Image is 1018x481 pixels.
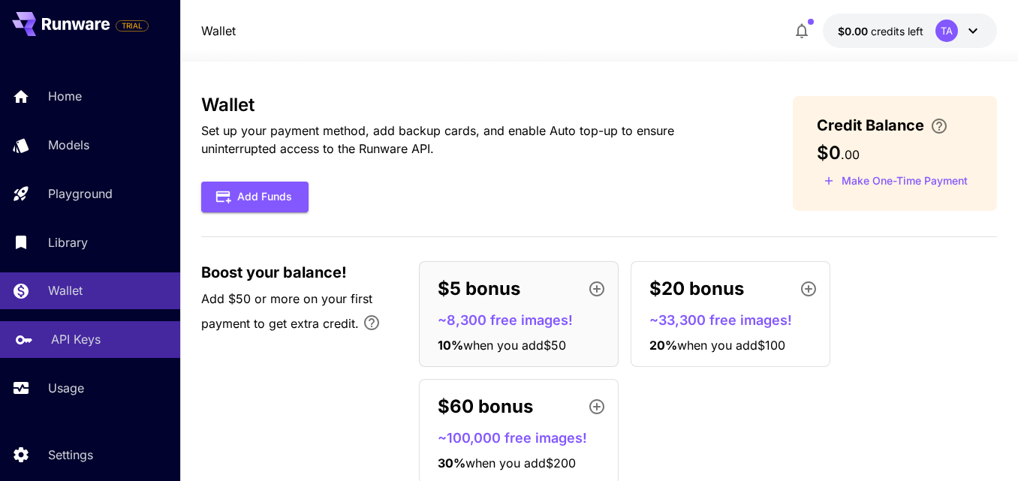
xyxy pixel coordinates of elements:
button: Bonus applies only to your first payment, up to 30% on the first $1,000. [357,308,387,338]
span: $0.00 [838,25,871,38]
span: credits left [871,25,923,38]
span: 30 % [438,455,465,470]
span: 10 % [438,338,463,353]
button: Add Funds [201,182,309,212]
span: TRIAL [116,20,148,32]
span: Add $50 or more on your first payment to get extra credit. [201,291,372,331]
span: $0 [817,142,841,164]
p: Home [48,87,82,105]
span: Add your payment card to enable full platform functionality. [116,17,149,35]
span: when you add $50 [463,338,566,353]
p: Set up your payment method, add backup cards, and enable Auto top-up to ensure uninterrupted acce... [201,122,745,158]
span: when you add $200 [465,455,576,470]
p: Settings [48,446,93,464]
p: Models [48,136,89,154]
nav: breadcrumb [201,22,236,40]
div: $0.00 [838,23,923,39]
h3: Wallet [201,95,745,116]
span: 20 % [649,338,677,353]
button: Make a one-time, non-recurring payment [817,170,974,193]
p: ~33,300 free images! [649,310,824,330]
p: $60 bonus [438,393,533,420]
button: Enter your card details and choose an Auto top-up amount to avoid service interruptions. We'll au... [924,117,954,135]
span: Credit Balance [817,114,924,137]
p: API Keys [51,330,101,348]
span: . 00 [841,147,860,162]
p: Usage [48,379,84,397]
p: Wallet [48,281,83,299]
p: Library [48,233,88,251]
span: Boost your balance! [201,261,347,284]
div: TA [935,20,958,42]
p: $20 bonus [649,275,744,302]
p: $5 bonus [438,275,520,302]
p: ~100,000 free images! [438,428,612,448]
span: when you add $100 [677,338,785,353]
p: ~8,300 free images! [438,310,612,330]
a: Wallet [201,22,236,40]
button: $0.00TA [823,14,997,48]
p: Playground [48,185,113,203]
